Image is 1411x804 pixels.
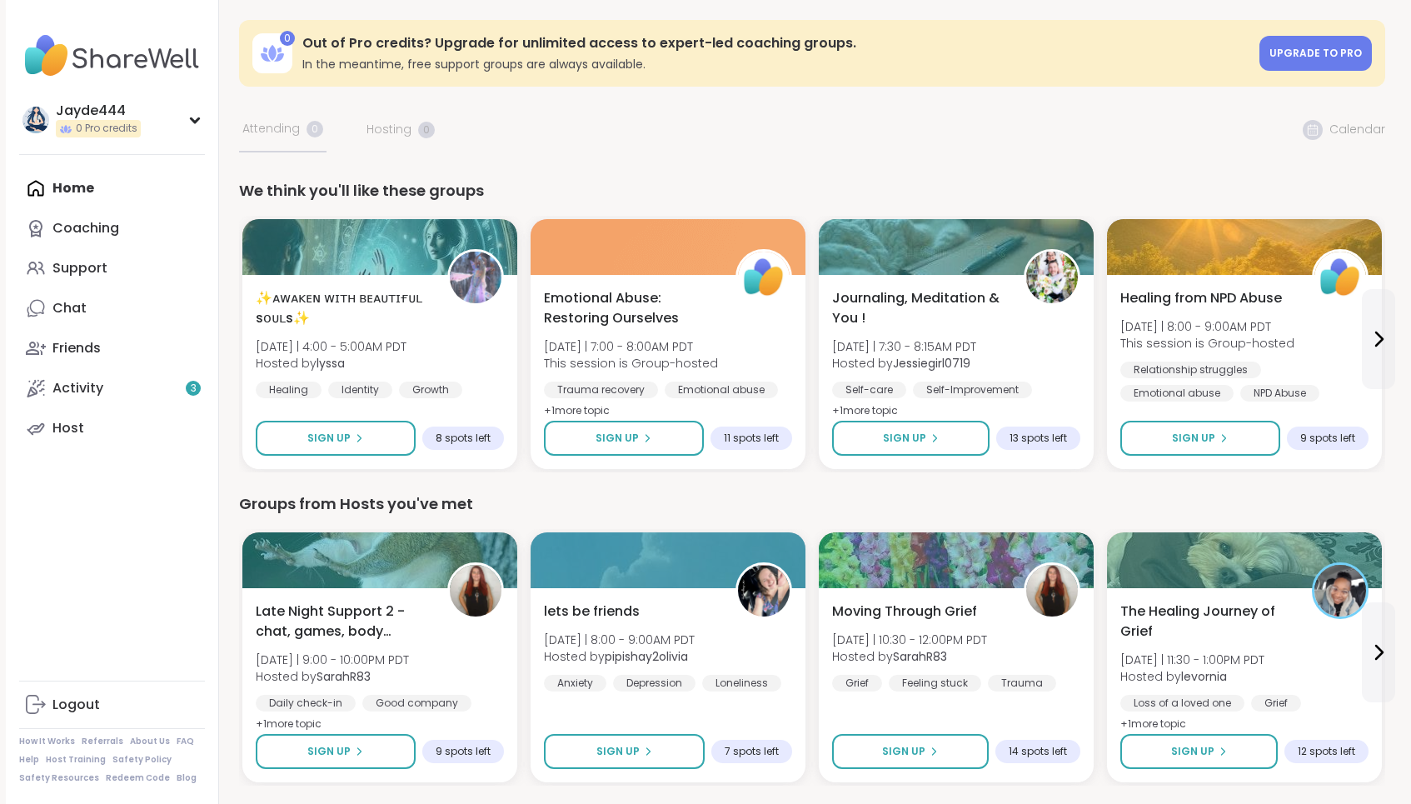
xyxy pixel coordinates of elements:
h3: In the meantime, free support groups are always available. [302,56,1249,72]
div: Chat [52,299,87,317]
span: Hosted by [544,648,695,665]
a: FAQ [177,736,194,747]
div: Friends [52,339,101,357]
span: The Healing Journey of Grief [1120,602,1294,642]
a: Activity3 [19,368,205,408]
a: Chat [19,288,205,328]
img: ShareWell [738,252,790,303]
div: Trauma recovery [544,382,658,398]
span: Hosted by [832,355,976,372]
a: Blog [177,772,197,784]
span: [DATE] | 7:30 - 8:15AM PDT [832,338,976,355]
span: 14 spots left [1009,745,1067,758]
h3: Out of Pro credits? Upgrade for unlimited access to expert-led coaching groups. [302,34,1249,52]
span: ✨ᴀᴡᴀᴋᴇɴ ᴡɪᴛʜ ʙᴇᴀᴜᴛɪғᴜʟ sᴏᴜʟs✨ [256,288,429,328]
img: SarahR83 [450,565,501,617]
img: lyssa [450,252,501,303]
div: 0 [280,31,295,46]
div: Host [52,419,84,437]
img: ShareWell Nav Logo [19,27,205,85]
div: Feeling stuck [889,675,981,692]
div: Coaching [52,219,119,237]
div: Self-Improvement [913,382,1032,398]
a: Friends [19,328,205,368]
a: Safety Policy [112,754,172,766]
a: About Us [130,736,170,747]
div: Loneliness [702,675,781,692]
a: Coaching [19,208,205,248]
a: How It Works [19,736,75,747]
span: 0 Pro credits [76,122,137,136]
span: 7 spots left [725,745,779,758]
span: 3 [191,382,197,396]
img: pipishay2olivia [738,565,790,617]
div: Emotional abuse [1120,385,1234,402]
div: Growth [399,382,462,398]
img: Jayde444 [22,107,49,133]
span: Sign Up [1172,431,1215,446]
a: Support [19,248,205,288]
div: Logout [52,696,100,714]
b: SarahR83 [317,668,371,685]
a: Help [19,754,39,766]
span: Late Night Support 2 - chat, games, body double [256,602,429,642]
div: Loss of a loved one [1120,695,1244,712]
a: Safety Resources [19,772,99,784]
span: 9 spots left [436,745,491,758]
a: Logout [19,685,205,725]
span: This session is Group-hosted [544,355,718,372]
span: Sign Up [596,744,640,759]
span: Hosted by [256,668,409,685]
button: Sign Up [544,734,705,769]
img: SarahR83 [1026,565,1078,617]
span: 11 spots left [724,432,779,445]
b: Jessiegirl0719 [893,355,970,372]
div: Grief [832,675,882,692]
span: 8 spots left [436,432,491,445]
span: [DATE] | 7:00 - 8:00AM PDT [544,338,718,355]
a: Host [19,408,205,448]
div: Support [52,259,107,277]
div: Good company [362,695,471,712]
div: Relationship struggles [1120,362,1261,378]
span: Hosted by [1120,668,1264,685]
span: Moving Through Grief [832,602,977,622]
span: Sign Up [307,431,351,446]
div: We think you'll like these groups [239,179,1385,202]
div: Healing [256,382,322,398]
b: lyssa [317,355,345,372]
span: Sign Up [882,744,925,759]
div: Depression [613,675,696,692]
span: 12 spots left [1298,745,1355,758]
div: Self-care [832,382,906,398]
button: Sign Up [256,421,416,456]
div: Groups from Hosts you've met [239,492,1385,516]
a: Referrals [82,736,123,747]
img: ShareWell [1314,252,1366,303]
button: Sign Up [256,734,416,769]
span: [DATE] | 4:00 - 5:00AM PDT [256,338,406,355]
img: levornia [1314,565,1366,617]
span: Upgrade to Pro [1269,46,1362,60]
div: Activity [52,379,103,397]
span: Hosted by [832,648,987,665]
span: 13 spots left [1010,432,1067,445]
span: Sign Up [1171,744,1214,759]
div: Anxiety [544,675,606,692]
div: Daily check-in [256,695,356,712]
b: pipishay2olivia [605,648,688,665]
img: Jessiegirl0719 [1026,252,1078,303]
b: SarahR83 [893,648,947,665]
div: Identity [328,382,392,398]
span: Sign Up [307,744,351,759]
a: Upgrade to Pro [1259,36,1372,71]
span: Journaling, Meditation & You ! [832,288,1005,328]
span: 9 spots left [1300,432,1355,445]
span: [DATE] | 8:00 - 9:00AM PDT [544,632,695,648]
span: Sign Up [883,431,926,446]
span: Hosted by [256,355,406,372]
span: This session is Group-hosted [1120,335,1294,352]
span: Emotional Abuse: Restoring Ourselves [544,288,717,328]
button: Sign Up [832,421,990,456]
button: Sign Up [1120,421,1280,456]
